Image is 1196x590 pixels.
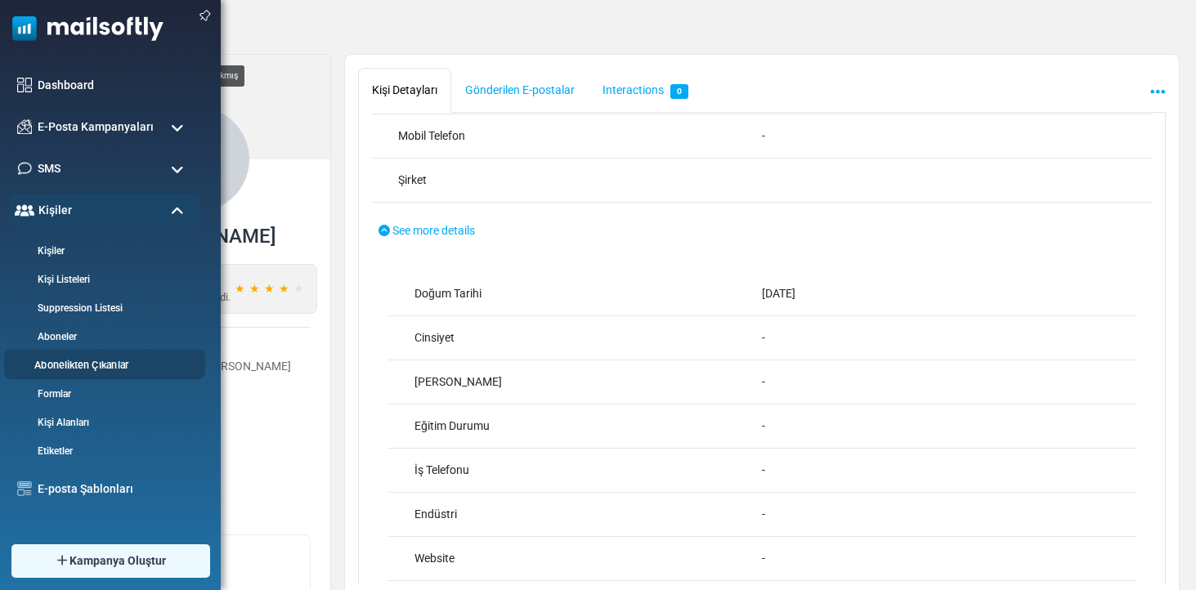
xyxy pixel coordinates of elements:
[392,224,475,237] span: See more details
[69,552,166,570] span: Kampanya Oluştur
[414,506,762,523] div: Endüstri
[38,77,192,94] a: Dashboard
[762,550,1109,567] div: -
[9,272,196,287] a: Kişi Listeleri
[17,481,32,496] img: email-templates-icon.svg
[414,373,762,391] div: [PERSON_NAME]
[414,285,762,302] div: Doğum Tarihi
[9,244,196,258] a: Kişiler
[762,373,1109,391] div: -
[398,127,762,145] div: Mobil Telefon
[41,523,192,540] a: Otomasyonlar
[414,550,762,567] div: Website
[762,418,1109,435] div: -
[293,280,304,297] span: ★
[235,280,245,297] span: ★
[9,329,196,344] a: Aboneler
[762,329,1109,346] div: -
[9,301,196,315] a: Suppression Listesi
[38,160,60,177] span: SMS
[17,522,35,541] img: workflow.svg
[451,68,589,113] a: Gönderilen E-postalar
[414,329,762,346] div: Cinsiyet
[762,506,1109,523] div: -
[264,280,275,297] span: ★
[398,172,762,189] div: Şirket
[17,119,32,134] img: campaigns-icon.png
[17,78,32,92] img: dashboard-icon.svg
[9,415,196,430] a: Kişi Alanları
[762,285,1109,302] div: [DATE]
[38,118,154,136] span: E-Posta Kampanyaları
[4,358,200,373] a: Abonelikten Çıkanlar
[414,418,762,435] div: Eğitim Durumu
[249,280,260,297] span: ★
[38,202,72,219] span: Kişiler
[762,127,1126,145] div: -
[38,480,192,498] a: E-posta Şablonları
[9,387,196,401] a: Formlar
[358,68,451,113] a: Kişi Detayları
[9,444,196,458] a: Etiketler
[670,84,688,99] span: 0
[279,280,289,297] span: ★
[17,161,32,176] img: sms-icon.png
[589,68,702,113] a: Interactions
[414,462,762,479] div: İş Telefonu
[15,204,34,216] img: contacts-icon-active.svg
[762,462,1109,479] div: -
